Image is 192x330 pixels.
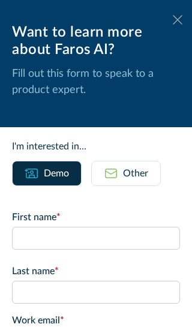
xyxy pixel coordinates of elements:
div: Want to learn more about Faros AI? [12,24,180,59]
label: Work email [12,313,180,328]
div: Demo [44,166,69,181]
div: Other [123,166,148,181]
p: Fill out this form to speak to a product expert. [12,66,180,98]
label: First name [12,210,180,224]
label: Last name [12,264,180,278]
div: I'm interested in... [12,139,180,154]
